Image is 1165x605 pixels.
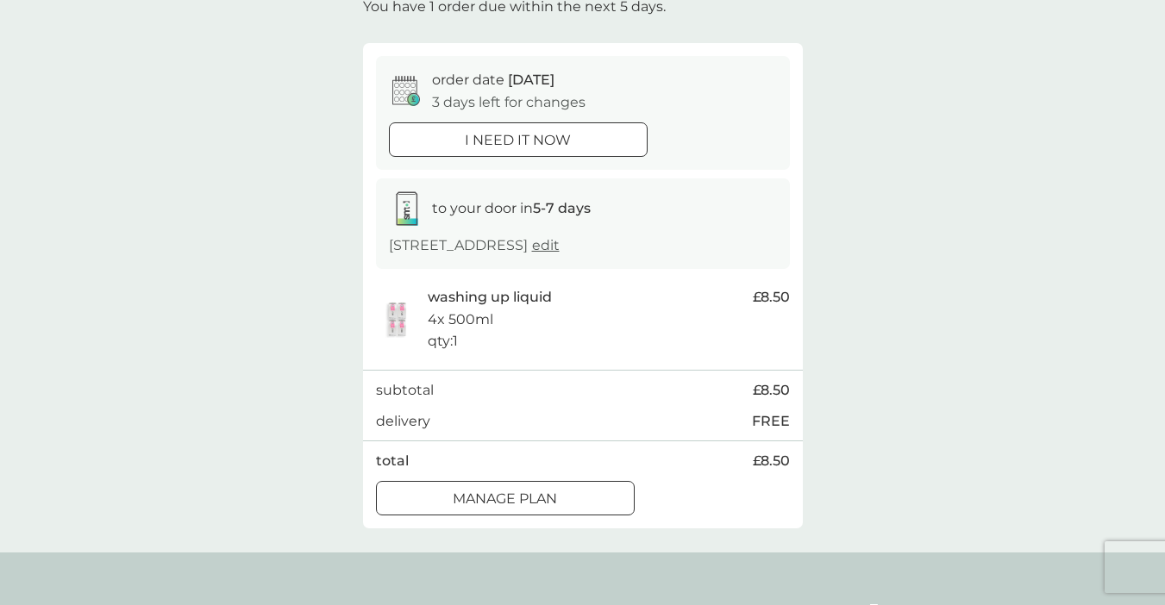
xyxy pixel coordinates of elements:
span: £8.50 [753,450,790,472]
span: to your door in [432,200,591,216]
p: subtotal [376,379,434,402]
button: i need it now [389,122,648,157]
strong: 5-7 days [533,200,591,216]
button: Manage plan [376,481,635,515]
p: [STREET_ADDRESS] [389,234,560,257]
span: £8.50 [753,286,790,309]
p: delivery [376,410,430,433]
p: FREE [752,410,790,433]
span: [DATE] [508,72,554,88]
p: 3 days left for changes [432,91,586,114]
p: i need it now [465,129,571,152]
p: order date [432,69,554,91]
a: edit [532,237,560,253]
p: Manage plan [453,488,557,510]
p: qty : 1 [428,330,458,352]
span: £8.50 [753,379,790,402]
p: total [376,450,409,472]
p: 4x 500ml [428,309,493,331]
p: washing up liquid [428,286,552,309]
